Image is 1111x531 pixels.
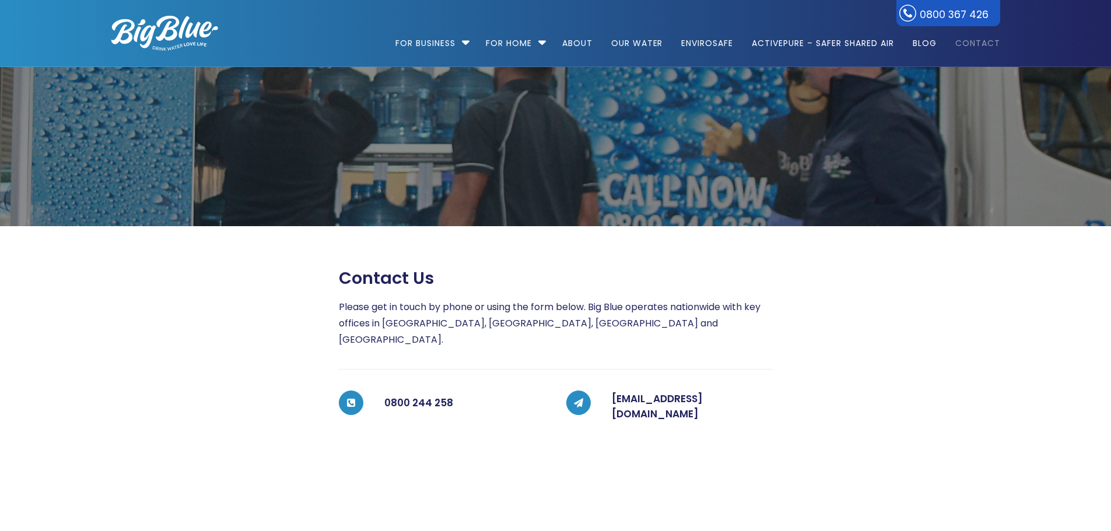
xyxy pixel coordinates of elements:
[339,268,434,289] span: Contact us
[339,444,773,531] iframe: Web Forms
[111,16,218,51] img: logo
[339,299,773,348] p: Please get in touch by phone or using the form below. Big Blue operates nationwide with key offic...
[612,392,703,421] a: [EMAIL_ADDRESS][DOMAIN_NAME]
[384,392,545,415] h5: 0800 244 258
